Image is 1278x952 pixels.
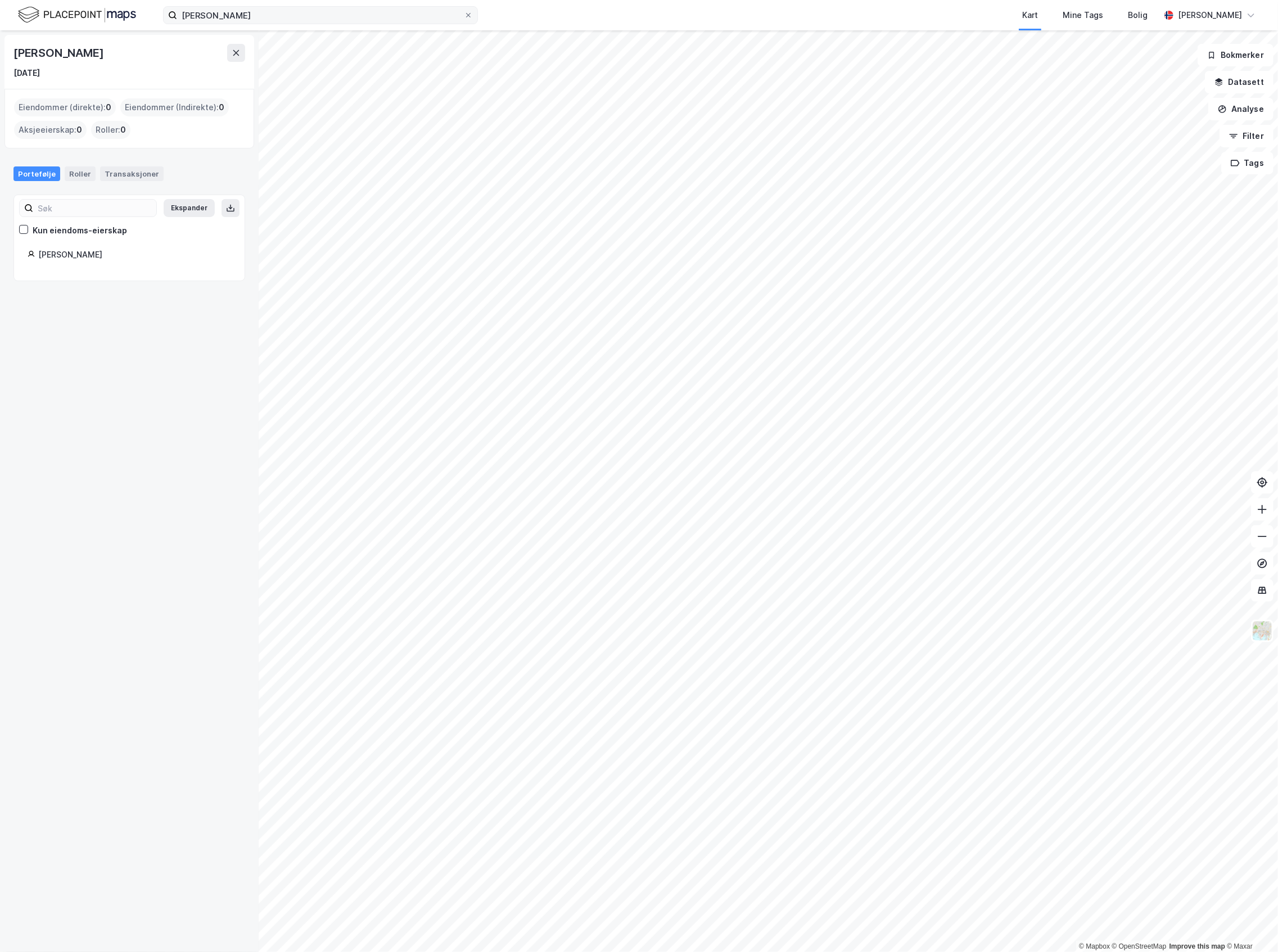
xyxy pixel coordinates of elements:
button: Analyse [1208,98,1274,120]
img: logo.f888ab2527a4732fd821a326f86c7f29.svg [18,5,136,25]
div: [PERSON_NAME] [13,44,106,62]
div: [DATE] [13,66,40,80]
span: 0 [106,101,111,114]
div: Roller : [91,121,130,139]
button: Filter [1220,125,1274,147]
div: Transaksjoner [100,166,164,181]
span: 0 [120,123,126,137]
span: 0 [76,123,82,137]
div: Eiendommer (Indirekte) : [120,98,229,116]
input: Søk [33,200,156,216]
div: Kontrollprogram for chat [1222,898,1278,952]
div: Aksjeeierskap : [14,121,87,139]
button: Tags [1221,152,1274,174]
a: OpenStreetMap [1112,942,1167,950]
iframe: Chat Widget [1222,898,1278,952]
div: Roller [65,166,96,181]
div: Kun eiendoms-eierskap [33,224,127,237]
img: Z [1252,620,1273,642]
a: Improve this map [1169,942,1225,950]
button: Ekspander [164,199,215,217]
div: Bolig [1128,8,1148,22]
input: Søk på adresse, matrikkel, gårdeiere, leietakere eller personer [177,7,464,24]
div: [PERSON_NAME] [1178,8,1242,22]
div: Eiendommer (direkte) : [14,98,116,116]
span: 0 [219,101,224,114]
div: [PERSON_NAME] [38,248,231,261]
button: Datasett [1205,71,1274,93]
button: Bokmerker [1198,44,1274,66]
div: Portefølje [13,166,60,181]
div: Mine Tags [1063,8,1103,22]
a: Mapbox [1079,942,1110,950]
div: Kart [1022,8,1038,22]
